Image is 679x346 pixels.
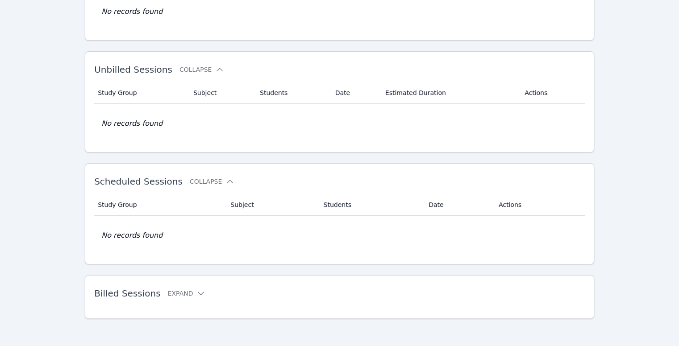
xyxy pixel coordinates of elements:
span: Billed Sessions [94,288,160,299]
th: Date [423,194,493,216]
th: Students [318,194,424,216]
th: Students [254,82,330,104]
span: Scheduled Sessions [94,176,183,187]
th: Date [330,82,380,104]
th: Actions [493,194,585,216]
button: Expand [168,289,206,298]
span: Unbilled Sessions [94,64,172,75]
th: Study Group [94,194,225,216]
button: Collapse [179,65,224,74]
td: No records found [94,104,585,143]
th: Subject [188,82,254,104]
th: Subject [225,194,318,216]
th: Estimated Duration [380,82,519,104]
th: Study Group [94,82,188,104]
th: Actions [519,82,585,104]
button: Collapse [190,177,234,186]
td: No records found [94,216,585,255]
